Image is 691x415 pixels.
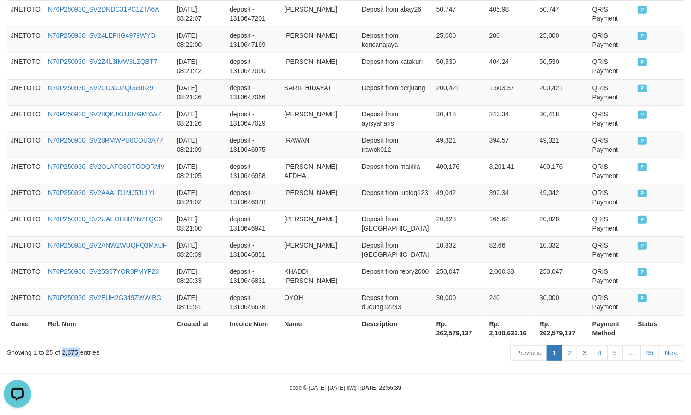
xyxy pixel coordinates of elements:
[589,53,634,79] td: QRIS Payment
[48,137,163,144] a: N70P250930_SV28RMWPU8COU3A77
[7,289,44,315] td: JNETOTO
[48,32,156,39] a: N70P250930_SV24LEPIIG4979WYO
[358,184,433,210] td: Deposit from jubleg123
[536,289,589,315] td: 30,000
[358,27,433,53] td: Deposit from kencanajaya
[173,184,226,210] td: [DATE] 08:21:02
[358,132,433,158] td: Deposit from irawok012
[589,236,634,263] td: QRIS Payment
[592,345,608,361] a: 4
[173,289,226,315] td: [DATE] 08:19:51
[173,105,226,132] td: [DATE] 08:21:26
[7,158,44,184] td: JNETOTO
[226,184,280,210] td: deposit - 1310646948
[7,79,44,105] td: JNETOTO
[536,79,589,105] td: 200,421
[358,0,433,27] td: Deposit from abay26
[486,210,536,236] td: 166.62
[48,6,159,13] a: N70P250930_SV2DNDC31PC1ZTA6A
[638,58,647,66] span: PAID
[48,215,163,223] a: N70P250930_SV2UAEOH8RYN7TQCX
[173,27,226,53] td: [DATE] 08:22:00
[7,344,281,357] div: Showing 1 to 25 of 2,375 entries
[7,132,44,158] td: JNETOTO
[48,58,157,65] a: N70P250930_SV2Z4L3IMW3LZQBT7
[536,184,589,210] td: 49,042
[358,158,433,184] td: Deposit from maklila
[358,289,433,315] td: Deposit from dudung12233
[536,53,589,79] td: 50,530
[280,0,358,27] td: [PERSON_NAME]
[536,158,589,184] td: 400,176
[4,4,31,31] button: Open LiveChat chat widget
[226,27,280,53] td: deposit - 1310647169
[577,345,592,361] a: 3
[358,263,433,289] td: Deposit from febry2000
[589,0,634,27] td: QRIS Payment
[536,210,589,236] td: 20,828
[486,236,536,263] td: 82.66
[589,79,634,105] td: QRIS Payment
[638,85,647,92] span: PAID
[226,263,280,289] td: deposit - 1310646831
[589,27,634,53] td: QRIS Payment
[280,105,358,132] td: [PERSON_NAME]
[486,0,536,27] td: 405.98
[173,79,226,105] td: [DATE] 08:21:36
[486,315,536,341] th: Rp. 2,100,633.16
[358,236,433,263] td: Deposit from [GEOGRAPHIC_DATA]
[589,263,634,289] td: QRIS Payment
[280,53,358,79] td: [PERSON_NAME]
[433,289,486,315] td: 30,000
[589,289,634,315] td: QRIS Payment
[173,263,226,289] td: [DATE] 08:20:33
[433,236,486,263] td: 10,332
[280,210,358,236] td: [PERSON_NAME]
[280,158,358,184] td: [PERSON_NAME] AFDHA
[226,105,280,132] td: deposit - 1310647029
[280,263,358,289] td: KHADDI [PERSON_NAME]
[280,184,358,210] td: [PERSON_NAME]
[173,158,226,184] td: [DATE] 08:21:05
[358,53,433,79] td: Deposit from katakuri
[486,79,536,105] td: 1,603.37
[48,189,155,196] a: N70P250930_SV2AAA1D1MJ5JL1YI
[226,0,280,27] td: deposit - 1310647201
[536,236,589,263] td: 10,332
[433,184,486,210] td: 49,042
[173,0,226,27] td: [DATE] 08:22:07
[536,0,589,27] td: 50,747
[173,132,226,158] td: [DATE] 08:21:09
[510,345,547,361] a: Previous
[638,137,647,145] span: PAID
[433,105,486,132] td: 30,418
[290,385,401,391] small: code © [DATE]-[DATE] dwg |
[433,132,486,158] td: 49,321
[433,210,486,236] td: 20,828
[638,6,647,14] span: PAID
[486,53,536,79] td: 404.24
[173,53,226,79] td: [DATE] 08:21:42
[638,163,647,171] span: PAID
[433,315,486,341] th: Rp. 262,579,137
[358,79,433,105] td: Deposit from berjuang
[433,0,486,27] td: 50,747
[638,32,647,40] span: PAID
[638,268,647,276] span: PAID
[48,294,162,301] a: N70P250930_SV2EUH2G349ZWWIBG
[622,345,641,361] a: …
[173,315,226,341] th: Created at
[638,242,647,250] span: PAID
[280,315,358,341] th: Name
[486,132,536,158] td: 394.57
[226,158,280,184] td: deposit - 1310646958
[280,27,358,53] td: [PERSON_NAME]
[433,263,486,289] td: 250,047
[173,236,226,263] td: [DATE] 08:20:39
[280,236,358,263] td: [PERSON_NAME]
[7,0,44,27] td: JNETOTO
[358,210,433,236] td: Deposit from [GEOGRAPHIC_DATA]
[7,53,44,79] td: JNETOTO
[44,315,173,341] th: Ref. Num
[536,315,589,341] th: Rp. 262,579,137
